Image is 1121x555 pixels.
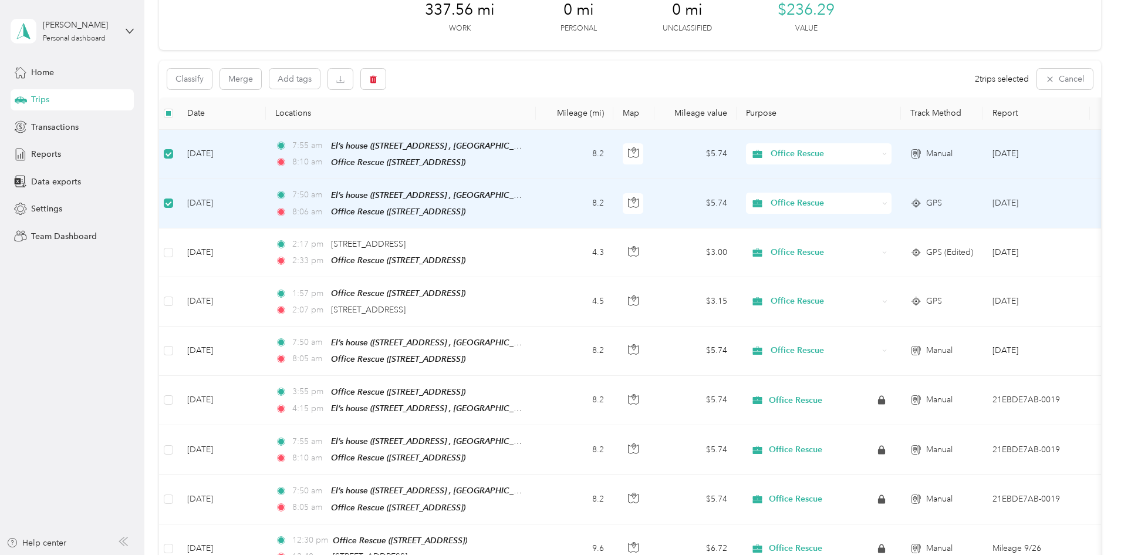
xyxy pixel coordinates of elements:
[771,246,878,259] span: Office Rescue
[536,475,613,524] td: 8.2
[654,97,737,130] th: Mileage value
[926,393,953,406] span: Manual
[926,147,953,160] span: Manual
[771,147,878,160] span: Office Rescue
[292,336,326,349] span: 7:50 am
[331,338,625,348] span: El’s house ([STREET_ADDRESS] , [GEOGRAPHIC_DATA], [GEOGRAPHIC_DATA])
[769,395,822,406] span: Office Rescue
[266,97,536,130] th: Locations
[292,304,326,317] span: 2:07 pm
[292,156,326,169] span: 8:10 am
[331,288,465,298] span: Office Rescue ([STREET_ADDRESS])
[1037,69,1093,89] button: Cancel
[737,97,901,130] th: Purpose
[983,179,1090,228] td: Oct 2025
[983,130,1090,179] td: Oct 2025
[167,69,212,89] button: Classify
[926,295,942,308] span: GPS
[778,1,835,19] span: $236.29
[331,503,465,512] span: Office Rescue ([STREET_ADDRESS])
[6,537,66,549] button: Help center
[331,453,465,462] span: Office Rescue ([STREET_ADDRESS])
[983,97,1090,130] th: Report
[926,344,953,357] span: Manual
[769,494,822,504] span: Office Rescue
[926,542,953,555] span: Manual
[292,452,326,465] span: 8:10 am
[31,176,81,188] span: Data exports
[292,534,328,547] span: 12:30 pm
[975,73,1029,85] span: 2 trips selected
[654,228,737,277] td: $3.00
[292,287,326,300] span: 1:57 pm
[292,485,326,497] span: 7:50 am
[771,295,878,308] span: Office Rescue
[901,97,983,130] th: Track Method
[331,157,465,167] span: Office Rescue ([STREET_ADDRESS])
[31,203,62,215] span: Settings
[292,402,326,415] span: 4:15 pm
[654,376,737,425] td: $5.74
[43,35,106,42] div: Personal dashboard
[331,190,625,200] span: El’s house ([STREET_ADDRESS] , [GEOGRAPHIC_DATA], [GEOGRAPHIC_DATA])
[292,254,326,267] span: 2:33 pm
[331,239,406,249] span: [STREET_ADDRESS]
[31,230,97,243] span: Team Dashboard
[983,425,1090,475] td: 21EBDE7AB-0019
[560,23,597,34] p: Personal
[178,425,266,475] td: [DATE]
[795,23,818,34] p: Value
[769,543,822,554] span: Office Rescue
[331,387,465,396] span: Office Rescue ([STREET_ADDRESS])
[292,238,326,251] span: 2:17 pm
[269,69,320,89] button: Add tags
[331,255,465,265] span: Office Rescue ([STREET_ADDRESS])
[536,376,613,425] td: 8.2
[769,445,822,455] span: Office Rescue
[926,493,953,506] span: Manual
[983,475,1090,524] td: 21EBDE7AB-0019
[983,228,1090,277] td: Oct 2025
[983,327,1090,376] td: Oct 2025
[292,501,326,514] span: 8:05 am
[178,277,266,326] td: [DATE]
[178,130,266,179] td: [DATE]
[926,443,953,456] span: Manual
[43,19,116,31] div: [PERSON_NAME]
[31,121,79,133] span: Transactions
[654,277,737,326] td: $3.15
[178,97,266,130] th: Date
[31,93,49,106] span: Trips
[654,327,737,376] td: $5.74
[563,1,594,19] span: 0 mi
[178,376,266,425] td: [DATE]
[983,376,1090,425] td: 21EBDE7AB-0019
[1055,489,1121,555] iframe: Everlance-gr Chat Button Frame
[331,354,465,364] span: Office Rescue ([STREET_ADDRESS])
[292,139,326,152] span: 7:55 am
[331,207,465,216] span: Office Rescue ([STREET_ADDRESS])
[292,352,326,365] span: 8:05 am
[672,1,703,19] span: 0 mi
[331,436,625,446] span: El’s house ([STREET_ADDRESS] , [GEOGRAPHIC_DATA], [GEOGRAPHIC_DATA])
[292,206,326,218] span: 8:06 am
[536,228,613,277] td: 4.3
[654,425,737,475] td: $5.74
[331,403,625,413] span: El’s house ([STREET_ADDRESS] , [GEOGRAPHIC_DATA], [GEOGRAPHIC_DATA])
[536,179,613,228] td: 8.2
[331,141,625,151] span: El’s house ([STREET_ADDRESS] , [GEOGRAPHIC_DATA], [GEOGRAPHIC_DATA])
[292,435,326,448] span: 7:55 am
[536,425,613,475] td: 8.2
[331,305,406,315] span: [STREET_ADDRESS]
[654,130,737,179] td: $5.74
[926,246,973,259] span: GPS (Edited)
[613,97,654,130] th: Map
[178,228,266,277] td: [DATE]
[333,536,467,545] span: Office Rescue ([STREET_ADDRESS])
[178,475,266,524] td: [DATE]
[536,277,613,326] td: 4.5
[983,277,1090,326] td: Oct 2025
[292,189,326,201] span: 7:50 am
[663,23,712,34] p: Unclassified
